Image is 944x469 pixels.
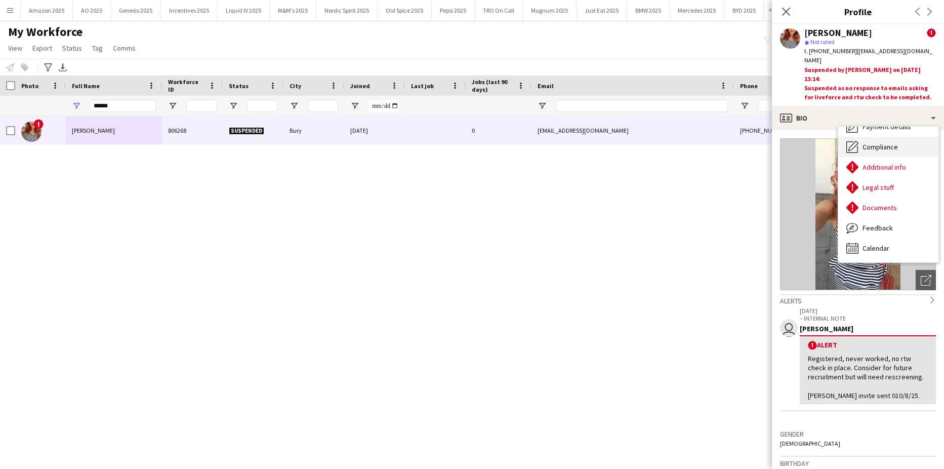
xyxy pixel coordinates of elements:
[42,61,54,73] app-action-btn: Advanced filters
[808,340,928,350] div: Alert
[863,122,911,131] span: Payment details
[838,157,938,177] div: Additional info
[21,122,42,142] img: Jordanna Cainer
[229,82,249,90] span: Status
[350,82,370,90] span: Joined
[28,42,56,55] a: Export
[290,101,299,110] button: Open Filter Menu
[810,38,835,46] span: Not rated
[838,218,938,238] div: Feedback
[780,429,936,439] h3: Gender
[378,1,432,20] button: Old Spice 2025
[863,163,906,172] span: Additional info
[531,116,734,144] div: [EMAIL_ADDRESS][DOMAIN_NAME]
[111,1,161,20] button: Genesis 2025
[270,1,316,20] button: M&M's 2025
[58,42,86,55] a: Status
[772,5,944,18] h3: Profile
[466,116,531,144] div: 0
[162,116,223,144] div: 806268
[229,101,238,110] button: Open Filter Menu
[804,84,932,101] b: Suspended as no response to emails asking for liveforce and rtw check to be completed.
[472,78,513,93] span: Jobs (last 90 days)
[670,1,724,20] button: Mercedes 2025
[916,270,936,290] div: Open photos pop-in
[72,127,115,134] span: [PERSON_NAME]
[804,28,872,37] div: [PERSON_NAME]
[780,294,936,305] div: Alerts
[350,101,359,110] button: Open Filter Menu
[758,100,857,112] input: Phone Filter Input
[523,1,577,20] button: Magnum 2025
[724,1,764,20] button: BYD 2025
[838,198,938,218] div: Documents
[308,100,338,112] input: City Filter Input
[863,223,893,232] span: Feedback
[740,101,749,110] button: Open Filter Menu
[538,82,554,90] span: Email
[168,78,204,93] span: Workforce ID
[838,116,938,137] div: Payment details
[368,100,399,112] input: Joined Filter Input
[161,1,218,20] button: Incentives 2025
[113,44,136,53] span: Comms
[475,1,523,20] button: TRO On Call
[772,106,944,130] div: Bio
[21,1,73,20] button: Amazon 2025
[92,44,103,53] span: Tag
[800,324,936,333] div: [PERSON_NAME]
[800,307,936,315] p: [DATE]
[577,1,627,20] button: Just Eat 2025
[90,100,156,112] input: Full Name Filter Input
[109,42,140,55] a: Comms
[863,203,897,212] span: Documents
[808,341,817,350] span: !
[186,100,217,112] input: Workforce ID Filter Input
[740,82,758,90] span: Phone
[780,440,840,447] span: [DEMOGRAPHIC_DATA]
[838,177,938,198] div: Legal stuff
[21,82,38,90] span: Photo
[72,101,81,110] button: Open Filter Menu
[734,116,864,144] div: [PHONE_NUMBER]
[73,1,111,20] button: AO 2025
[804,65,936,102] div: Suspended by [PERSON_NAME] on [DATE] 13:14:
[33,119,44,129] span: !
[863,142,898,151] span: Compliance
[804,47,857,55] span: t. [PHONE_NUMBER]
[808,354,928,400] div: Registered, never worked, no rtw check in place. Consider for future recruitment but will need re...
[863,244,889,253] span: Calendar
[800,315,936,322] p: – INTERNAL NOTE
[72,82,100,90] span: Full Name
[32,44,52,53] span: Export
[218,1,270,20] button: Liquid IV 2025
[556,100,728,112] input: Email Filter Input
[432,1,475,20] button: Pepsi 2025
[838,137,938,157] div: Compliance
[627,1,670,20] button: BMW 2025
[8,44,22,53] span: View
[168,101,177,110] button: Open Filter Menu
[8,24,83,40] span: My Workforce
[838,238,938,258] div: Calendar
[62,44,82,53] span: Status
[316,1,378,20] button: Nordic Spirit 2025
[538,101,547,110] button: Open Filter Menu
[927,28,936,37] span: !
[344,116,405,144] div: [DATE]
[57,61,69,73] app-action-btn: Export XLSX
[804,47,932,64] span: | [EMAIL_ADDRESS][DOMAIN_NAME]
[229,127,264,135] span: Suspended
[283,116,344,144] div: Bury
[290,82,301,90] span: City
[780,459,936,468] h3: Birthday
[247,100,277,112] input: Status Filter Input
[88,42,107,55] a: Tag
[863,183,894,192] span: Legal stuff
[780,138,936,290] img: Crew avatar or photo
[411,82,434,90] span: Last job
[4,42,26,55] a: View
